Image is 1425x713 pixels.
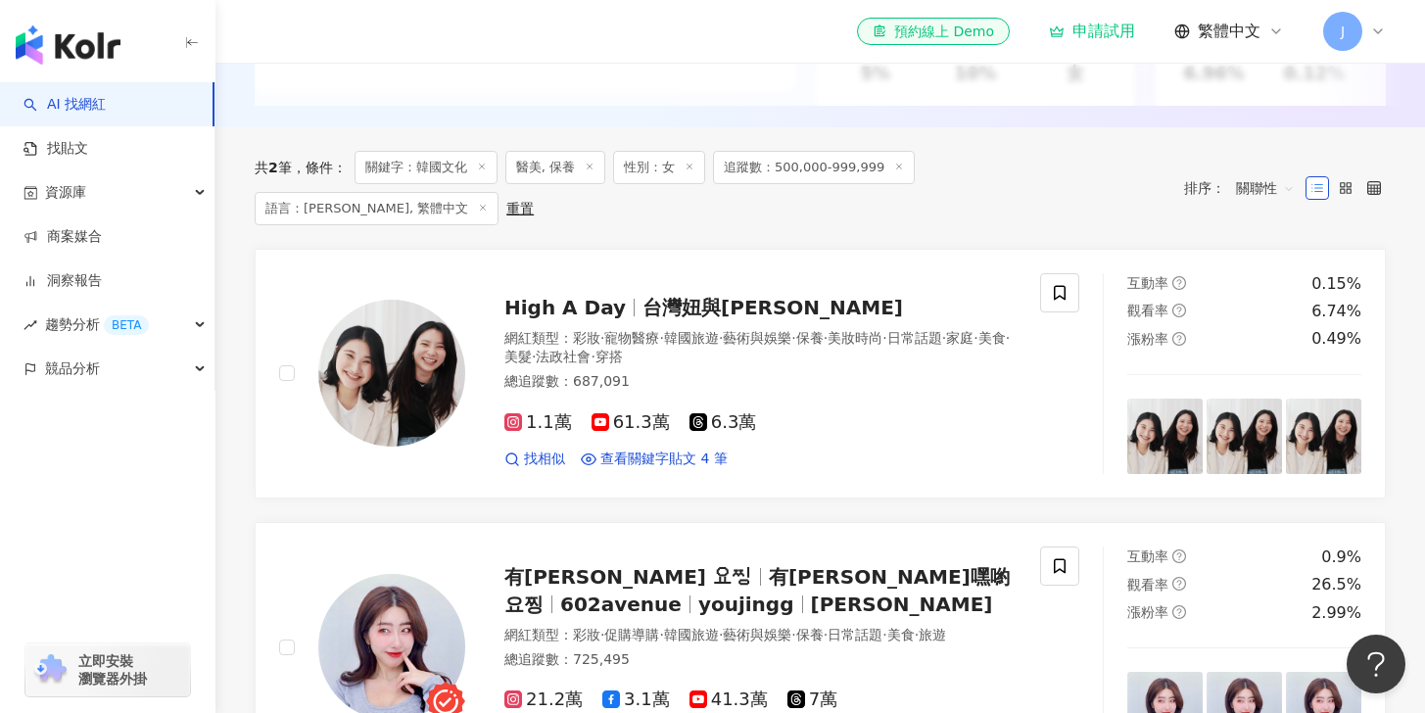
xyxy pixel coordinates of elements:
[791,627,795,642] span: ·
[787,689,837,710] span: 7萬
[504,565,752,589] span: 有[PERSON_NAME] 요찡
[1311,301,1361,322] div: 6.74%
[24,139,88,159] a: 找貼文
[873,22,994,41] div: 預約線上 Demo
[882,330,886,346] span: ·
[504,626,1017,645] div: 網紅類型 ：
[1184,172,1306,204] div: 排序：
[723,330,791,346] span: 藝術與娛樂
[524,450,565,469] span: 找相似
[1127,577,1168,593] span: 觀看率
[796,627,824,642] span: 保養
[659,627,663,642] span: ·
[811,593,993,616] span: [PERSON_NAME]
[791,330,795,346] span: ·
[602,689,670,710] span: 3.1萬
[824,330,828,346] span: ·
[536,349,591,364] span: 法政社會
[504,296,626,319] span: High A Day
[887,627,915,642] span: 美食
[268,160,278,175] span: 2
[1049,22,1135,41] a: 申請試用
[1311,602,1361,624] div: 2.99%
[887,330,942,346] span: 日常話題
[24,95,106,115] a: searchAI 找網紅
[1127,331,1168,347] span: 漲粉率
[1172,549,1186,563] span: question-circle
[104,315,149,335] div: BETA
[1127,275,1168,291] span: 互動率
[689,689,768,710] span: 41.3萬
[1172,332,1186,346] span: question-circle
[16,25,120,65] img: logo
[45,170,86,214] span: 資源庫
[719,330,723,346] span: ·
[24,271,102,291] a: 洞察報告
[642,296,903,319] span: 台灣妞與[PERSON_NAME]
[796,330,824,346] span: 保養
[45,303,149,347] span: 趨勢分析
[828,627,882,642] span: 日常話題
[1198,21,1260,42] span: 繁體中文
[604,330,659,346] span: 寵物醫療
[24,227,102,247] a: 商案媒合
[504,565,1010,616] span: 有[PERSON_NAME]嘿喲요찡
[664,627,719,642] span: 韓國旅遊
[942,330,946,346] span: ·
[664,330,719,346] span: 韓國旅遊
[1127,303,1168,318] span: 觀看率
[573,330,600,346] span: 彩妝
[504,329,1017,367] div: 網紅類型 ：
[31,654,70,686] img: chrome extension
[882,627,886,642] span: ·
[504,349,532,364] span: 美髮
[1006,330,1010,346] span: ·
[560,593,682,616] span: 602avenue
[292,160,347,175] span: 條件 ：
[355,151,498,184] span: 關鍵字：韓國文化
[1172,276,1186,290] span: question-circle
[600,330,604,346] span: ·
[919,627,946,642] span: 旅遊
[78,652,147,688] span: 立即安裝 瀏覽器外掛
[591,349,594,364] span: ·
[1172,605,1186,619] span: question-circle
[505,151,605,184] span: 醫美, 保養
[1127,604,1168,620] span: 漲粉率
[1127,399,1203,474] img: post-image
[828,330,882,346] span: 美妝時尚
[824,627,828,642] span: ·
[1172,304,1186,317] span: question-circle
[613,151,705,184] span: 性別：女
[719,627,723,642] span: ·
[689,412,757,433] span: 6.3萬
[723,627,791,642] span: 藝術與娛樂
[1207,399,1282,474] img: post-image
[600,627,604,642] span: ·
[978,330,1006,346] span: 美食
[698,593,794,616] span: youjingg
[1311,328,1361,350] div: 0.49%
[1347,635,1405,693] iframe: Help Scout Beacon - Open
[506,201,534,216] div: 重置
[915,627,919,642] span: ·
[573,627,600,642] span: 彩妝
[659,330,663,346] span: ·
[1341,21,1345,42] span: J
[45,347,100,391] span: 競品分析
[581,450,728,469] a: 查看關鍵字貼文 4 筆
[1172,577,1186,591] span: question-circle
[600,450,728,469] span: 查看關鍵字貼文 4 筆
[1127,548,1168,564] span: 互動率
[857,18,1010,45] a: 預約線上 Demo
[318,300,465,447] img: KOL Avatar
[946,330,974,346] span: 家庭
[1286,399,1361,474] img: post-image
[504,450,565,469] a: 找相似
[592,412,670,433] span: 61.3萬
[1321,547,1361,568] div: 0.9%
[255,249,1386,499] a: KOL AvatarHigh A Day台灣妞與[PERSON_NAME]網紅類型：彩妝·寵物醫療·韓國旅遊·藝術與娛樂·保養·美妝時尚·日常話題·家庭·美食·美髮·法政社會·穿搭總追蹤數：68...
[25,643,190,696] a: chrome extension立即安裝 瀏覽器外掛
[24,318,37,332] span: rise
